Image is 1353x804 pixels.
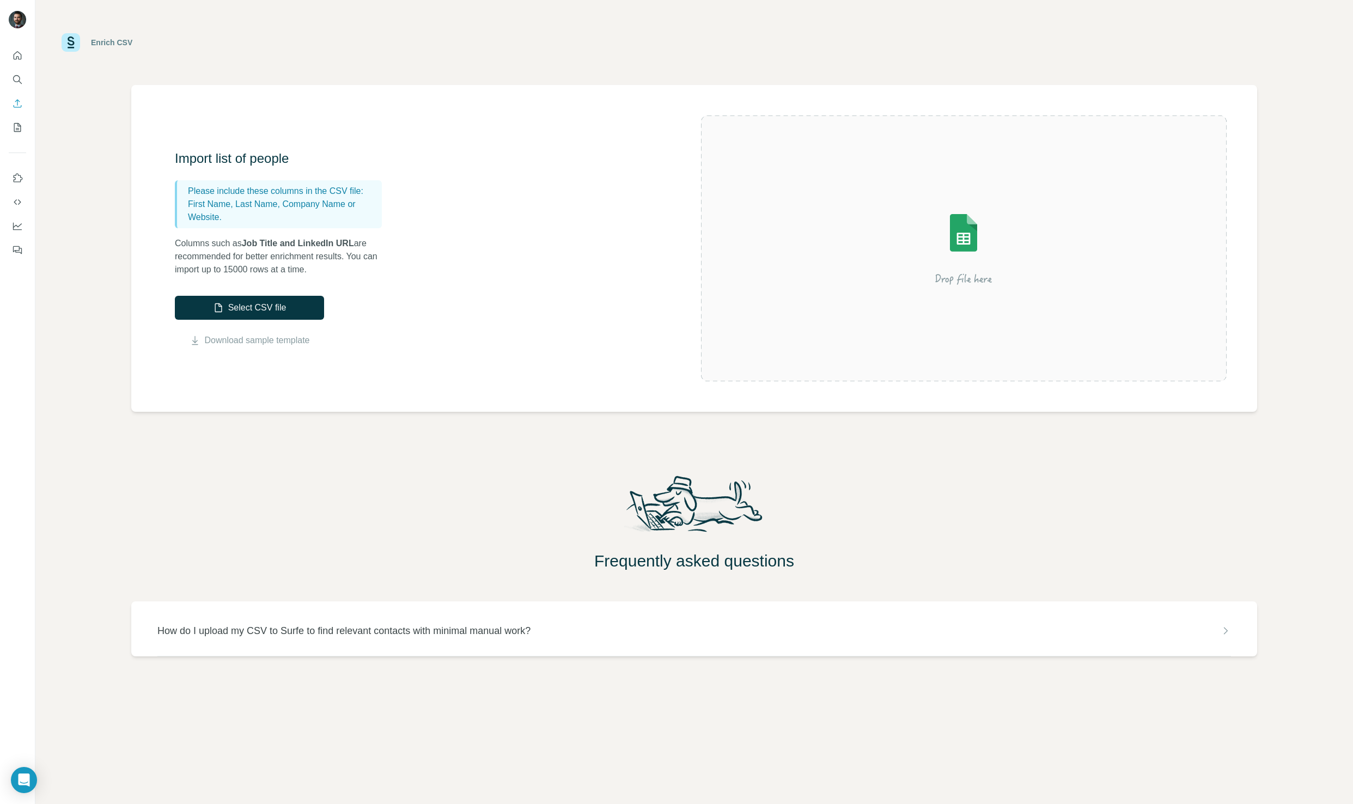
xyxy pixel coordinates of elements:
p: First Name, Last Name, Company Name or Website. [188,198,377,224]
a: Download sample template [205,334,310,347]
div: Open Intercom Messenger [11,767,37,793]
img: Avatar [9,11,26,28]
button: Download sample template [175,334,324,347]
button: My lists [9,118,26,137]
img: Surfe Mascot Illustration [616,473,773,543]
div: Enrich CSV [91,37,132,48]
span: Job Title and LinkedIn URL [242,239,354,248]
h3: Import list of people [175,150,393,167]
p: Columns such as are recommended for better enrichment results. You can import up to 15000 rows at... [175,237,393,276]
h2: Frequently asked questions [35,551,1353,571]
p: Please include these columns in the CSV file: [188,185,377,198]
button: Enrich CSV [9,94,26,113]
button: Use Surfe on LinkedIn [9,168,26,188]
button: Use Surfe API [9,192,26,212]
button: Dashboard [9,216,26,236]
button: Feedback [9,240,26,260]
img: Surfe Illustration - Drop file here or select below [866,183,1062,314]
button: Quick start [9,46,26,65]
button: Select CSV file [175,296,324,320]
p: How do I upload my CSV to Surfe to find relevant contacts with minimal manual work? [157,623,531,638]
img: Surfe Logo [62,33,80,52]
button: Search [9,70,26,89]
